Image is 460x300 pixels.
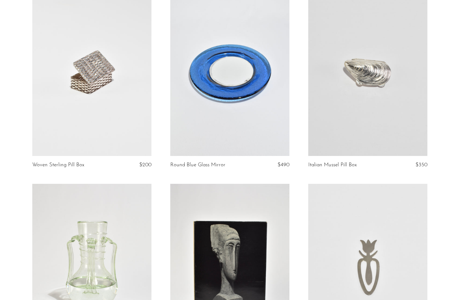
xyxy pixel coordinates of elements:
a: Italian Mussel Pill Box [308,162,357,168]
span: $350 [415,162,427,168]
span: $490 [278,162,289,168]
a: Round Blue Glass Mirror [170,162,225,168]
a: Woven Sterling Pill Box [32,162,84,168]
span: $200 [139,162,151,168]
